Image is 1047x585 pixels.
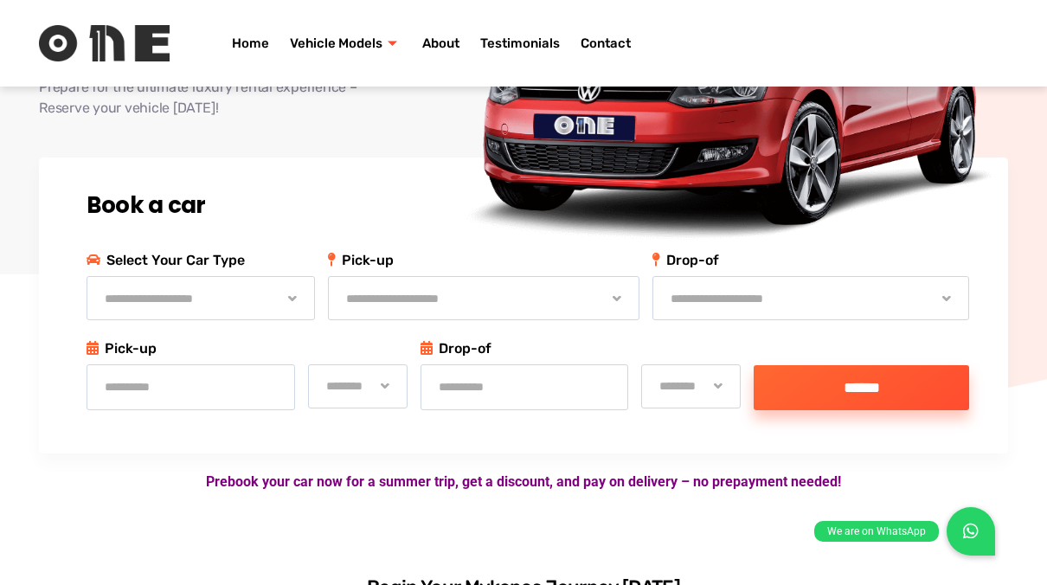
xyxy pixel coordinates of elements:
a: About [412,9,470,78]
p: Drop-of [421,337,742,360]
a: We are on WhatsApp [947,507,995,556]
a: Contact [570,9,641,78]
h2: Book a car [87,192,969,219]
a: Testimonials [470,9,570,78]
p: Prepare for the ultimate luxury rental experience – Reserve your vehicle [DATE]! [39,77,549,119]
a: Home [222,9,279,78]
img: Rent One Logo without Text [39,25,170,61]
a: Vehicle Models [279,9,412,78]
p: Pick-up [87,337,408,360]
strong: Prebook your car now for a summer trip, get a discount, and pay on delivery – no prepayment needed! [206,473,841,490]
div: We are on WhatsApp [814,521,939,542]
p: Select Your Car Type [87,249,315,272]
